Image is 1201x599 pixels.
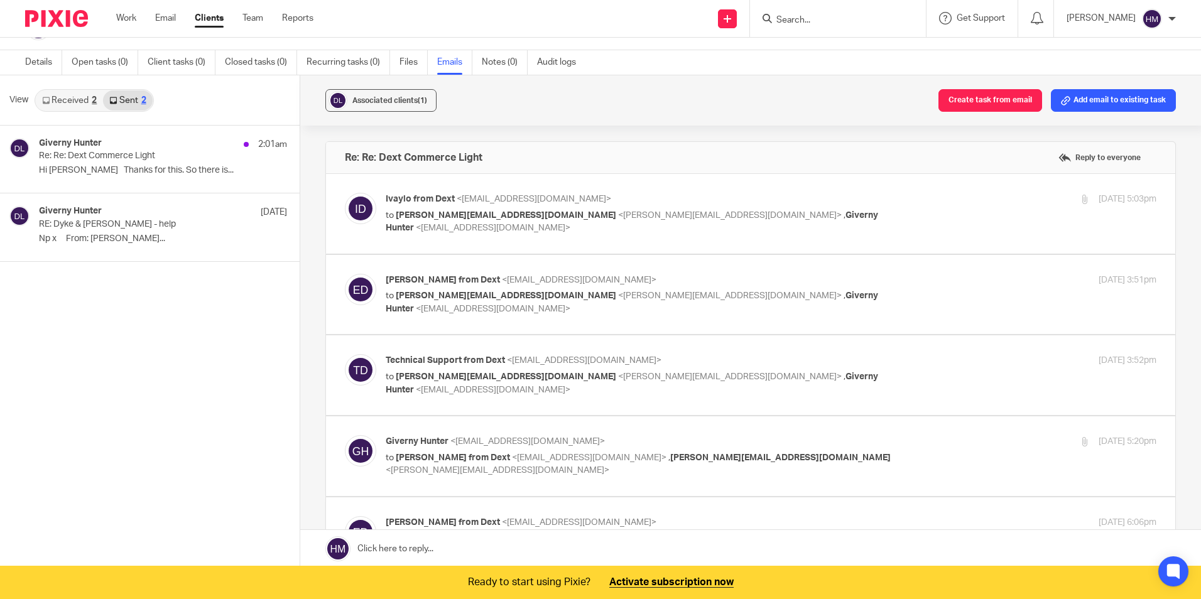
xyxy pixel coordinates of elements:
a: Work [116,12,136,24]
a: Emails [437,50,472,75]
button: Associated clients(1) [325,89,437,112]
p: [DATE] 5:03pm [1099,193,1156,206]
span: Technical Support from Dext [386,356,505,365]
button: Add email to existing task [1051,89,1176,112]
div: 2 [92,96,97,105]
div: 2 [141,96,146,105]
span: <[PERSON_NAME][EMAIL_ADDRESS][DOMAIN_NAME]> [386,466,609,475]
span: [PERSON_NAME][EMAIL_ADDRESS][DOMAIN_NAME] [396,372,616,381]
img: Pixie [25,10,88,27]
a: Email [155,12,176,24]
span: (1) [418,97,427,104]
span: <[PERSON_NAME][EMAIL_ADDRESS][DOMAIN_NAME]> [618,211,842,220]
button: Create task from email [938,89,1042,112]
a: Closed tasks (0) [225,50,297,75]
label: Reply to everyone [1055,148,1144,167]
a: Recurring tasks (0) [307,50,390,75]
span: [PERSON_NAME][EMAIL_ADDRESS][DOMAIN_NAME] [396,291,616,300]
p: [DATE] 5:20pm [1099,435,1156,448]
span: <[EMAIL_ADDRESS][DOMAIN_NAME]> [450,437,605,446]
span: , [668,453,670,462]
span: <[EMAIL_ADDRESS][DOMAIN_NAME]> [416,224,570,232]
span: <[EMAIL_ADDRESS][DOMAIN_NAME]> [512,453,666,462]
span: Giverny Hunter [386,372,878,394]
img: svg%3E [345,193,376,224]
span: , [844,211,845,220]
td: We need more information [26,109,332,137]
p: [DATE] 3:52pm [1099,354,1156,367]
h4: Re: Re: Dext Commerce Light [345,151,482,164]
img: svg%3E [345,354,376,386]
img: svg%3E [345,516,376,548]
span: Get Support [957,14,1005,23]
img: svg%3E [345,435,376,467]
span: [PERSON_NAME] from Dext [386,518,500,527]
img: svg%3E [9,206,30,226]
img: svg%3E [329,91,347,110]
span: <[EMAIL_ADDRESS][DOMAIN_NAME]> [507,356,661,365]
p: [DATE] 6:06pm [1099,516,1156,529]
span: <[EMAIL_ADDRESS][DOMAIN_NAME]> [502,518,656,527]
p: [DATE] 3:51pm [1099,274,1156,287]
span: <[PERSON_NAME][EMAIL_ADDRESS][DOMAIN_NAME]> [618,291,842,300]
span: [PERSON_NAME][EMAIL_ADDRESS][DOMAIN_NAME] [670,453,891,462]
img: svg%3E [9,138,30,158]
p: [PERSON_NAME] [1067,12,1136,24]
p: [DATE] [261,206,287,219]
td: #17013: Technical Experts [26,68,332,90]
p: RE: Dyke & [PERSON_NAME] - help [39,219,237,230]
a: Team [242,12,263,24]
span: View [9,94,28,107]
a: Notes (0) [482,50,528,75]
span: to [386,453,394,462]
td: Waiting on you [26,90,332,109]
span: to [386,291,394,300]
span: Giverny Hunter [386,291,878,313]
p: Hi [PERSON_NAME] Thanks for this. So there is... [39,165,287,176]
h4: Giverny Hunter [39,138,102,149]
p: 2:01am [258,138,287,151]
span: <[EMAIL_ADDRESS][DOMAIN_NAME]> [457,195,611,203]
span: <[EMAIL_ADDRESS][DOMAIN_NAME]> [416,305,570,313]
span: [PERSON_NAME][EMAIL_ADDRESS][DOMAIN_NAME] [396,211,616,220]
span: , [844,372,845,381]
a: Reports [282,12,313,24]
a: Audit logs [537,50,585,75]
span: <[EMAIL_ADDRESS][DOMAIN_NAME]> [416,386,570,394]
a: Received2 [36,90,103,111]
span: <[PERSON_NAME][EMAIL_ADDRESS][DOMAIN_NAME]> [618,372,842,381]
span: <[EMAIL_ADDRESS][DOMAIN_NAME]> [502,276,656,284]
h4: Giverny Hunter [39,206,102,217]
span: Ivaylo from Dext [386,195,455,203]
a: Details [25,50,62,75]
a: Client tasks (0) [148,50,215,75]
a: Sent2 [103,90,152,111]
input: Search [775,15,888,26]
a: Clients [195,12,224,24]
p: Re: Re: Dext Commerce Light [39,151,237,161]
span: to [386,372,394,381]
img: svg%3E [345,274,376,305]
img: svg%3E [1142,9,1162,29]
span: [PERSON_NAME] from Dext [386,276,500,284]
span: Giverny Hunter [386,437,448,446]
span: [PERSON_NAME] from Dext [396,453,510,462]
img: 1bb87d41d15fe27b500a4bfcde01bb0e.png [26,22,52,38]
span: Associated clients [352,97,427,104]
a: Files [399,50,428,75]
p: Np x From: [PERSON_NAME]... [39,234,287,244]
span: , [844,291,845,300]
span: to [386,211,394,220]
a: Open tasks (0) [72,50,138,75]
